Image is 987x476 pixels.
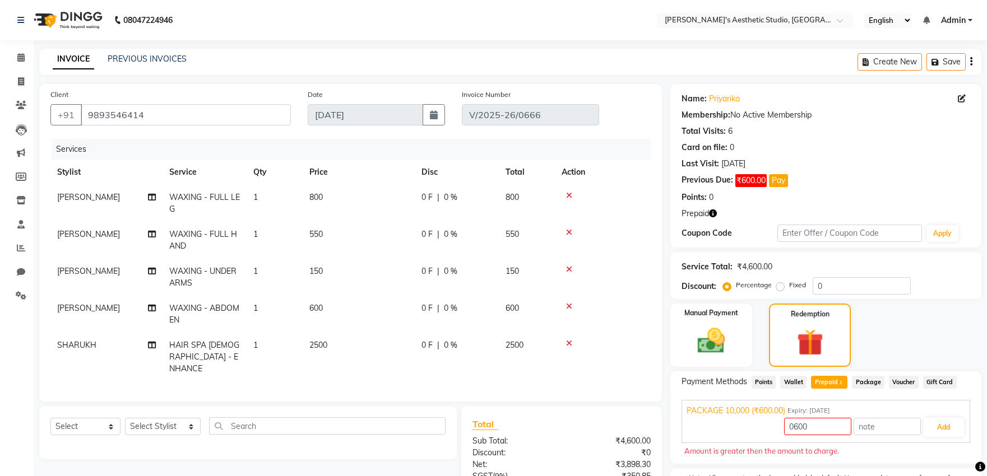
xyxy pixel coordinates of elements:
[309,266,323,276] span: 150
[682,376,747,388] span: Payment Methods
[444,339,457,351] span: 0 %
[736,280,772,290] label: Percentage
[57,229,120,239] span: [PERSON_NAME]
[838,380,844,386] span: 1
[253,303,258,313] span: 1
[506,340,523,350] span: 2500
[737,261,772,273] div: ₹4,600.00
[81,104,291,125] input: Search by Name/Mobile/Email/Code
[926,225,958,242] button: Apply
[682,174,733,187] div: Previous Due:
[789,326,832,359] img: _gift.svg
[57,303,120,313] span: [PERSON_NAME]
[444,265,457,277] span: 0 %
[709,192,713,203] div: 0
[682,109,970,121] div: No Active Membership
[562,447,659,459] div: ₹0
[499,160,555,185] th: Total
[555,160,651,185] th: Action
[791,309,830,319] label: Redemption
[777,225,922,242] input: Enter Offer / Coupon Code
[472,418,498,430] span: Total
[721,158,745,170] div: [DATE]
[444,228,457,240] span: 0 %
[253,192,258,202] span: 1
[730,142,734,153] div: 0
[682,208,709,220] span: Prepaid
[506,229,519,239] span: 550
[169,192,240,214] span: WAXING - FULL LEG
[421,302,433,314] span: 0 F
[889,376,919,389] span: Voucher
[437,265,439,277] span: |
[309,229,323,239] span: 550
[209,417,446,435] input: Search
[506,192,519,202] span: 800
[769,174,788,187] button: Pay
[57,266,120,276] span: [PERSON_NAME]
[50,160,163,185] th: Stylist
[858,53,922,71] button: Create New
[163,160,247,185] th: Service
[687,405,785,417] span: PACKAGE 10,000 (₹600.00)
[52,139,659,160] div: Services
[303,160,415,185] th: Price
[421,339,433,351] span: 0 F
[682,192,707,203] div: Points:
[421,192,433,203] span: 0 F
[709,93,740,105] a: Priyanka
[169,340,239,374] span: HAIR SPA [DEMOGRAPHIC_DATA] - ENHANCE
[684,446,967,457] div: Amount is greater then the amount to charge.
[437,228,439,240] span: |
[682,93,707,105] div: Name:
[421,228,433,240] span: 0 F
[308,90,323,100] label: Date
[923,376,957,389] span: Gift Card
[108,54,187,64] a: PREVIOUS INVOICES
[689,325,734,357] img: _cash.svg
[735,174,767,187] span: ₹600.00
[169,229,237,251] span: WAXING - FULL HAND
[684,308,738,318] label: Manual Payment
[682,227,778,239] div: Coupon Code
[926,53,966,71] button: Save
[682,158,719,170] div: Last Visit:
[789,280,806,290] label: Fixed
[309,303,323,313] span: 600
[682,125,726,137] div: Total Visits:
[562,459,659,470] div: ₹3,898.30
[253,266,258,276] span: 1
[437,339,439,351] span: |
[562,435,659,447] div: ₹4,600.00
[682,261,733,273] div: Service Total:
[852,376,884,389] span: Package
[728,125,733,137] div: 6
[169,303,239,325] span: WAXING - ABDOMEN
[309,340,327,350] span: 2500
[787,406,830,416] span: Expiry: [DATE]
[421,265,433,277] span: 0 F
[506,266,519,276] span: 150
[854,418,921,435] input: note
[462,90,511,100] label: Invoice Number
[682,109,730,121] div: Membership:
[752,376,776,389] span: Points
[53,49,94,69] a: INVOICE
[57,340,96,350] span: SHARUKH
[444,192,457,203] span: 0 %
[29,4,105,36] img: logo
[682,281,716,292] div: Discount:
[247,160,303,185] th: Qty
[437,302,439,314] span: |
[50,104,82,125] button: +91
[464,459,562,470] div: Net:
[415,160,499,185] th: Disc
[437,192,439,203] span: |
[253,229,258,239] span: 1
[309,192,323,202] span: 800
[784,418,851,435] input: Amount
[444,302,457,314] span: 0 %
[780,376,807,389] span: Wallet
[464,447,562,459] div: Discount:
[57,192,120,202] span: [PERSON_NAME]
